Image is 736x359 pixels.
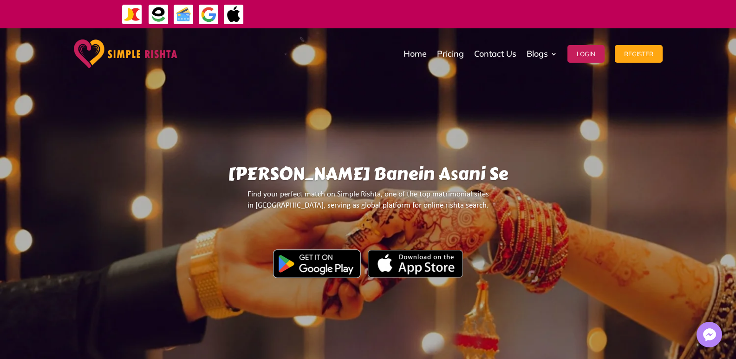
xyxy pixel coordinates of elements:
[96,189,640,219] p: Find your perfect match on Simple Rishta, one of the top matrimonial sites in [GEOGRAPHIC_DATA], ...
[615,31,663,77] a: Register
[527,31,557,77] a: Blogs
[148,4,169,25] img: EasyPaisa-icon
[173,4,194,25] img: Credit Cards
[567,45,605,63] button: Login
[700,326,719,344] img: Messenger
[96,163,640,189] h1: [PERSON_NAME] Banein Asani Se
[404,31,427,77] a: Home
[437,31,464,77] a: Pricing
[597,6,618,22] strong: ایزی پیسہ
[615,45,663,63] button: Register
[474,31,516,77] a: Contact Us
[122,4,143,25] img: JazzCash-icon
[223,4,244,25] img: ApplePay-icon
[567,31,605,77] a: Login
[273,249,361,278] img: Google Play
[620,6,639,22] strong: جاز کیش
[198,4,219,25] img: GooglePay-icon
